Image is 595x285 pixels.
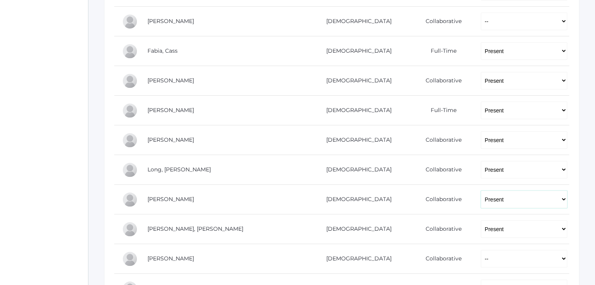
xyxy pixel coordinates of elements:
[147,196,194,203] a: [PERSON_NAME]
[408,185,473,214] td: Collaborative
[408,214,473,244] td: Collaborative
[303,244,409,274] td: [DEMOGRAPHIC_DATA]
[147,77,194,84] a: [PERSON_NAME]
[122,192,138,207] div: Levi Lopez
[122,103,138,118] div: Gabriella Gianna Guerra
[147,18,194,25] a: [PERSON_NAME]
[122,43,138,59] div: Cass Fabia
[147,166,211,173] a: Long, [PERSON_NAME]
[408,125,473,155] td: Collaborative
[147,225,243,232] a: [PERSON_NAME], [PERSON_NAME]
[122,14,138,29] div: Nathan Dishchekenian
[122,251,138,267] div: Emmy Rodarte
[147,107,194,114] a: [PERSON_NAME]
[303,96,409,125] td: [DEMOGRAPHIC_DATA]
[303,155,409,185] td: [DEMOGRAPHIC_DATA]
[408,7,473,36] td: Collaborative
[303,7,409,36] td: [DEMOGRAPHIC_DATA]
[408,36,473,66] td: Full-Time
[122,162,138,178] div: Wren Long
[122,132,138,148] div: Christopher Ip
[303,185,409,214] td: [DEMOGRAPHIC_DATA]
[408,96,473,125] td: Full-Time
[147,47,178,54] a: Fabia, Cass
[147,255,194,262] a: [PERSON_NAME]
[303,66,409,96] td: [DEMOGRAPHIC_DATA]
[303,125,409,155] td: [DEMOGRAPHIC_DATA]
[303,36,409,66] td: [DEMOGRAPHIC_DATA]
[122,221,138,237] div: Smith Mansi
[147,136,194,143] a: [PERSON_NAME]
[303,214,409,244] td: [DEMOGRAPHIC_DATA]
[408,66,473,96] td: Collaborative
[408,244,473,274] td: Collaborative
[408,155,473,185] td: Collaborative
[122,73,138,89] div: Isaac Gregorchuk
